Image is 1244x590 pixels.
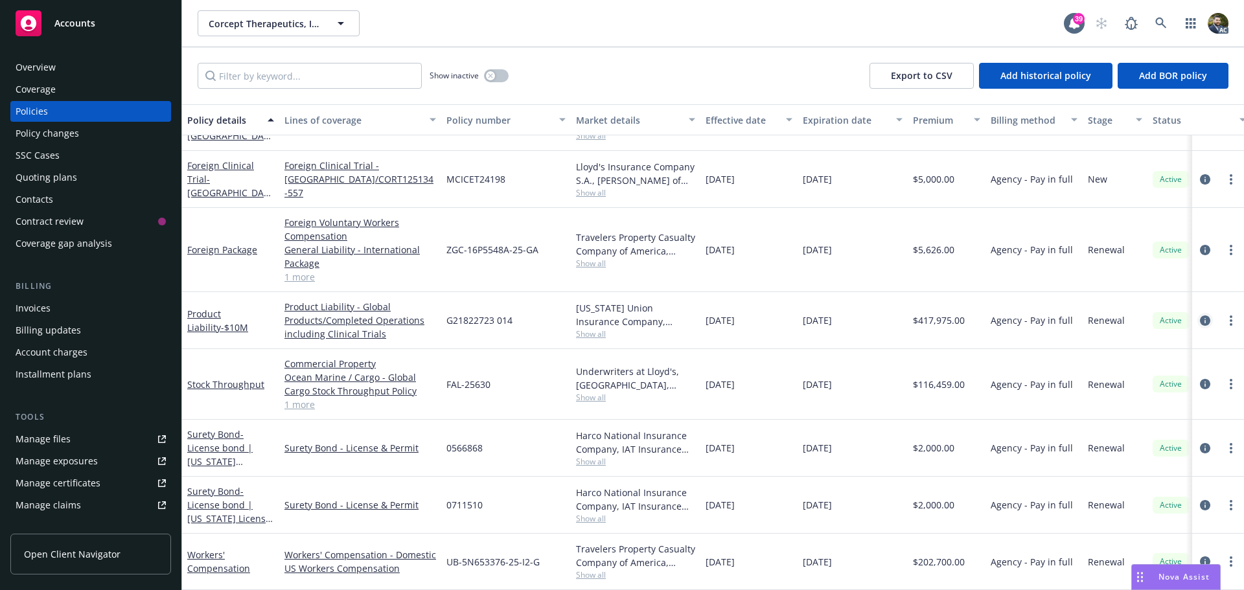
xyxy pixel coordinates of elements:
div: Policy number [446,113,551,127]
a: General Liability - International Package [284,243,436,270]
span: $2,000.00 [913,498,954,512]
span: Agency - Pay in full [991,441,1073,455]
span: Renewal [1088,498,1125,512]
a: Surety Bond [187,428,255,495]
a: Manage exposures [10,451,171,471]
div: Invoices [16,298,51,319]
a: Policies [10,101,171,122]
div: Coverage gap analysis [16,233,112,254]
div: Coverage [16,79,56,100]
img: photo [1208,13,1228,34]
div: Expiration date [803,113,888,127]
span: Renewal [1088,555,1125,569]
span: ZGC-16P5548A-25-GA [446,243,538,256]
a: 1 more [284,270,436,284]
a: Workers' Compensation - Domestic US Workers Compensation [284,548,436,575]
a: Product Liability [187,308,248,334]
a: circleInformation [1197,497,1213,513]
button: Export to CSV [870,63,974,89]
span: MCICET24198 [446,172,505,186]
a: Surety Bond - License & Permit [284,498,436,512]
button: Lines of coverage [279,104,441,135]
div: Manage exposures [16,451,98,471]
div: Status [1153,113,1232,127]
button: Policy number [441,104,571,135]
a: Manage files [10,429,171,449]
a: more [1223,440,1239,456]
span: Agency - Pay in full [991,498,1073,512]
div: Market details [576,113,681,127]
span: Show all [576,392,695,403]
button: Nova Assist [1131,564,1221,590]
a: Search [1148,10,1174,36]
span: [DATE] [706,441,735,455]
a: circleInformation [1197,440,1213,456]
div: Travelers Property Casualty Company of America, Travelers Insurance [576,231,695,258]
div: Manage claims [16,495,81,516]
span: [DATE] [706,498,735,512]
span: - License bond | [US_STATE] Pharmaceutical Bond [187,428,255,495]
a: Contract review [10,211,171,232]
div: Billing [10,280,171,293]
a: Foreign Package [187,244,257,256]
div: Billing method [991,113,1063,127]
span: Show all [576,328,695,339]
span: [DATE] [706,313,735,327]
span: Agency - Pay in full [991,172,1073,186]
span: [DATE] [803,498,832,512]
span: Corcept Therapeutics, Inc. [209,17,321,30]
span: [DATE] [706,555,735,569]
div: Contacts [16,189,53,210]
span: $202,700.00 [913,555,965,569]
span: [DATE] [803,378,832,391]
span: 0711510 [446,498,483,512]
a: 1 more [284,398,436,411]
span: Open Client Navigator [24,547,121,561]
a: Coverage gap analysis [10,233,171,254]
span: New [1088,172,1107,186]
div: Manage certificates [16,473,100,494]
div: Policy changes [16,123,79,144]
a: Commercial Property [284,357,436,370]
div: Manage BORs [16,517,76,538]
span: [DATE] [706,378,735,391]
a: Manage certificates [10,473,171,494]
button: Add historical policy [979,63,1112,89]
div: Contract review [16,211,84,232]
a: more [1223,497,1239,513]
a: Policy changes [10,123,171,144]
a: circleInformation [1197,242,1213,258]
div: Effective date [706,113,778,127]
div: Account charges [16,342,87,363]
a: Account charges [10,342,171,363]
span: Active [1158,499,1184,511]
span: Show all [576,513,695,524]
span: Show all [576,456,695,467]
a: Manage BORs [10,517,171,538]
button: Billing method [985,104,1083,135]
div: Underwriters at Lloyd's, [GEOGRAPHIC_DATA], [PERSON_NAME] of [GEOGRAPHIC_DATA], [PERSON_NAME] Cargo [576,365,695,392]
div: 39 [1073,13,1085,25]
a: Overview [10,57,171,78]
a: Coverage [10,79,171,100]
a: more [1223,554,1239,569]
div: Travelers Property Casualty Company of America, Travelers Insurance [576,542,695,569]
div: Premium [913,113,966,127]
a: SSC Cases [10,145,171,166]
span: Nova Assist [1158,571,1210,582]
a: Quoting plans [10,167,171,188]
a: circleInformation [1197,376,1213,392]
div: Overview [16,57,56,78]
a: Installment plans [10,364,171,385]
a: Surety Bond - License & Permit [284,441,436,455]
span: Renewal [1088,313,1125,327]
span: Active [1158,315,1184,326]
span: Active [1158,442,1184,454]
a: Billing updates [10,320,171,341]
span: [DATE] [803,313,832,327]
a: Product Liability - Global Products/Completed Operations including Clinical Trials [284,300,436,341]
button: Corcept Therapeutics, Inc. [198,10,360,36]
span: Active [1158,244,1184,256]
span: Add BOR policy [1139,69,1207,82]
